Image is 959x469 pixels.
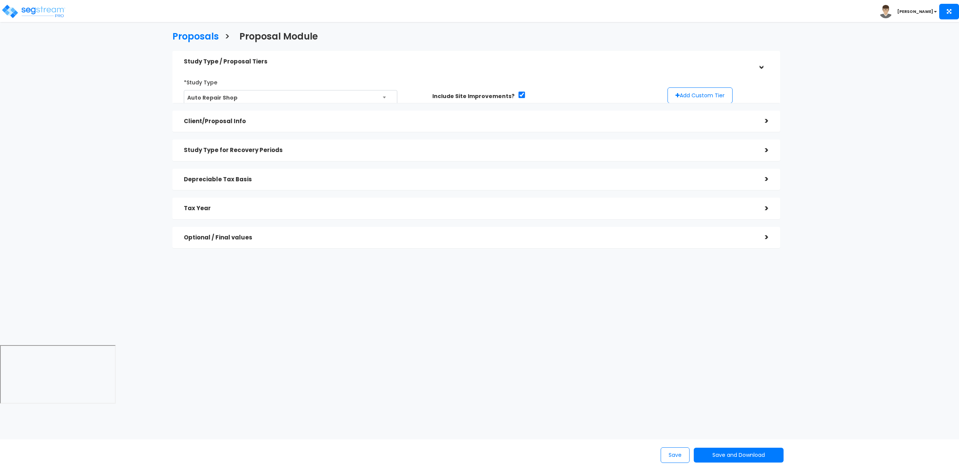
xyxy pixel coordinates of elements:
label: *Study Type [184,76,217,86]
label: Include Site Improvements? [432,92,515,100]
div: > [753,115,769,127]
div: > [753,231,769,243]
span: Auto Repair Shop [184,90,397,105]
h5: Depreciable Tax Basis [184,176,753,183]
div: > [753,144,769,156]
h5: Optional / Final values [184,234,753,241]
h5: Tax Year [184,205,753,212]
a: Proposals [167,24,219,47]
button: Save [661,447,690,463]
div: > [753,173,769,185]
a: Proposal Module [234,24,318,47]
h3: > [225,32,230,43]
div: > [753,203,769,214]
span: Auto Repair Shop [184,90,397,105]
button: Add Custom Tier [667,87,733,103]
b: [PERSON_NAME] [897,9,933,14]
h3: Proposal Module [239,32,318,43]
h5: Study Type for Recovery Periods [184,147,753,154]
h5: Client/Proposal Info [184,118,753,125]
button: Save and Download [694,448,784,463]
h3: Proposals [172,32,219,43]
div: > [755,54,767,70]
img: avatar.png [879,5,892,18]
h5: Study Type / Proposal Tiers [184,59,753,65]
img: logo_pro_r.png [1,4,66,19]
